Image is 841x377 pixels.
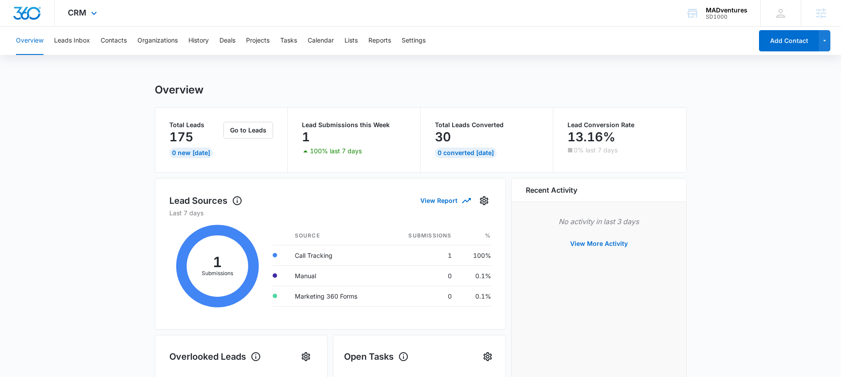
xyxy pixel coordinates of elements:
[169,122,222,128] p: Total Leads
[402,27,426,55] button: Settings
[481,350,495,364] button: Settings
[386,245,459,265] td: 1
[169,130,193,144] p: 175
[759,30,819,51] button: Add Contact
[368,27,391,55] button: Reports
[310,148,362,154] p: 100% last 7 days
[68,8,86,17] span: CRM
[477,194,491,208] button: Settings
[169,208,491,218] p: Last 7 days
[302,130,310,144] p: 1
[435,130,451,144] p: 30
[101,27,127,55] button: Contacts
[288,286,386,306] td: Marketing 360 Forms
[308,27,334,55] button: Calendar
[246,27,270,55] button: Projects
[223,122,273,139] button: Go to Leads
[137,27,178,55] button: Organizations
[169,194,243,207] h1: Lead Sources
[223,126,273,134] a: Go to Leads
[574,147,618,153] p: 0% last 7 days
[169,148,213,158] div: 0 New [DATE]
[706,14,747,20] div: account id
[526,216,672,227] p: No activity in last 3 days
[459,286,491,306] td: 0.1%
[435,122,539,128] p: Total Leads Converted
[54,27,90,55] button: Leads Inbox
[459,245,491,265] td: 100%
[459,226,491,245] th: %
[288,265,386,286] td: Manual
[567,130,615,144] p: 13.16%
[435,148,497,158] div: 0 Converted [DATE]
[344,350,409,363] h1: Open Tasks
[344,27,358,55] button: Lists
[169,350,261,363] h1: Overlooked Leads
[288,226,386,245] th: Source
[302,122,406,128] p: Lead Submissions this Week
[386,226,459,245] th: Submissions
[567,122,672,128] p: Lead Conversion Rate
[386,265,459,286] td: 0
[386,286,459,306] td: 0
[188,27,209,55] button: History
[280,27,297,55] button: Tasks
[706,7,747,14] div: account name
[299,350,313,364] button: Settings
[420,193,470,208] button: View Report
[561,233,637,254] button: View More Activity
[219,27,235,55] button: Deals
[155,83,203,97] h1: Overview
[16,27,43,55] button: Overview
[459,265,491,286] td: 0.1%
[526,185,577,195] h6: Recent Activity
[288,245,386,265] td: Call Tracking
